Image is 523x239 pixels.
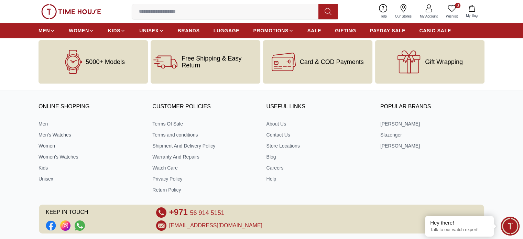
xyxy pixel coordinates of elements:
a: SALE [307,24,321,37]
a: Social Link [46,220,56,231]
a: +971 56 914 5151 [169,207,225,218]
span: Free Shipping & Easy Return [182,55,257,69]
a: Privacy Policy [152,175,257,182]
a: Men [39,120,143,127]
span: 56 914 5151 [190,209,224,216]
a: Terms and conditions [152,131,257,138]
span: 0 [455,3,460,8]
a: Terms Of Sale [152,120,257,127]
span: MEN [39,27,50,34]
span: BRANDS [178,27,200,34]
a: Social Link [60,220,70,231]
span: GIFTING [335,27,356,34]
div: Hey there! [430,219,489,226]
span: UNISEX [139,27,159,34]
span: My Account [417,14,440,19]
span: Gift Wrapping [425,58,463,65]
a: Careers [266,164,371,171]
a: Shipment And Delivery Policy [152,142,257,149]
a: 0Wishlist [442,3,462,20]
a: BRANDS [178,24,200,37]
span: My Bag [463,13,480,18]
a: Men's Watches [39,131,143,138]
a: About Us [266,120,371,127]
a: UNISEX [139,24,164,37]
a: PROMOTIONS [253,24,294,37]
a: KIDS [108,24,126,37]
div: Chat Widget [501,217,520,236]
span: WOMEN [69,27,89,34]
a: [EMAIL_ADDRESS][DOMAIN_NAME] [169,221,262,230]
img: ... [41,4,101,19]
a: Women's Watches [39,153,143,160]
li: Facebook [46,220,56,231]
p: Talk to our watch expert! [430,227,489,233]
h3: Popular Brands [380,102,484,112]
a: MEN [39,24,55,37]
span: Wishlist [443,14,460,19]
a: [PERSON_NAME] [380,142,484,149]
a: Help [266,175,371,182]
span: 5000+ Models [86,58,125,65]
span: Our Stores [392,14,414,19]
a: Slazenger [380,131,484,138]
a: Blog [266,153,371,160]
a: CASIO SALE [419,24,451,37]
a: Return Policy [152,186,257,193]
a: LUGGAGE [214,24,240,37]
a: Store Locations [266,142,371,149]
h3: CUSTOMER POLICIES [152,102,257,112]
a: WOMEN [69,24,94,37]
span: SALE [307,27,321,34]
span: KIDS [108,27,120,34]
a: GIFTING [335,24,356,37]
a: Social Link [75,220,85,231]
span: LUGGAGE [214,27,240,34]
a: Unisex [39,175,143,182]
a: Watch Care [152,164,257,171]
a: [PERSON_NAME] [380,120,484,127]
h3: ONLINE SHOPPING [39,102,143,112]
span: Card & COD Payments [300,58,364,65]
h3: USEFUL LINKS [266,102,371,112]
a: Contact Us [266,131,371,138]
a: Kids [39,164,143,171]
span: PROMOTIONS [253,27,288,34]
span: CASIO SALE [419,27,451,34]
a: Help [375,3,391,20]
span: KEEP IN TOUCH [46,207,146,218]
span: Help [377,14,390,19]
a: Warranty And Repairs [152,153,257,160]
button: My Bag [462,3,482,20]
a: Women [39,142,143,149]
span: PAYDAY SALE [370,27,405,34]
a: Our Stores [391,3,416,20]
a: PAYDAY SALE [370,24,405,37]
